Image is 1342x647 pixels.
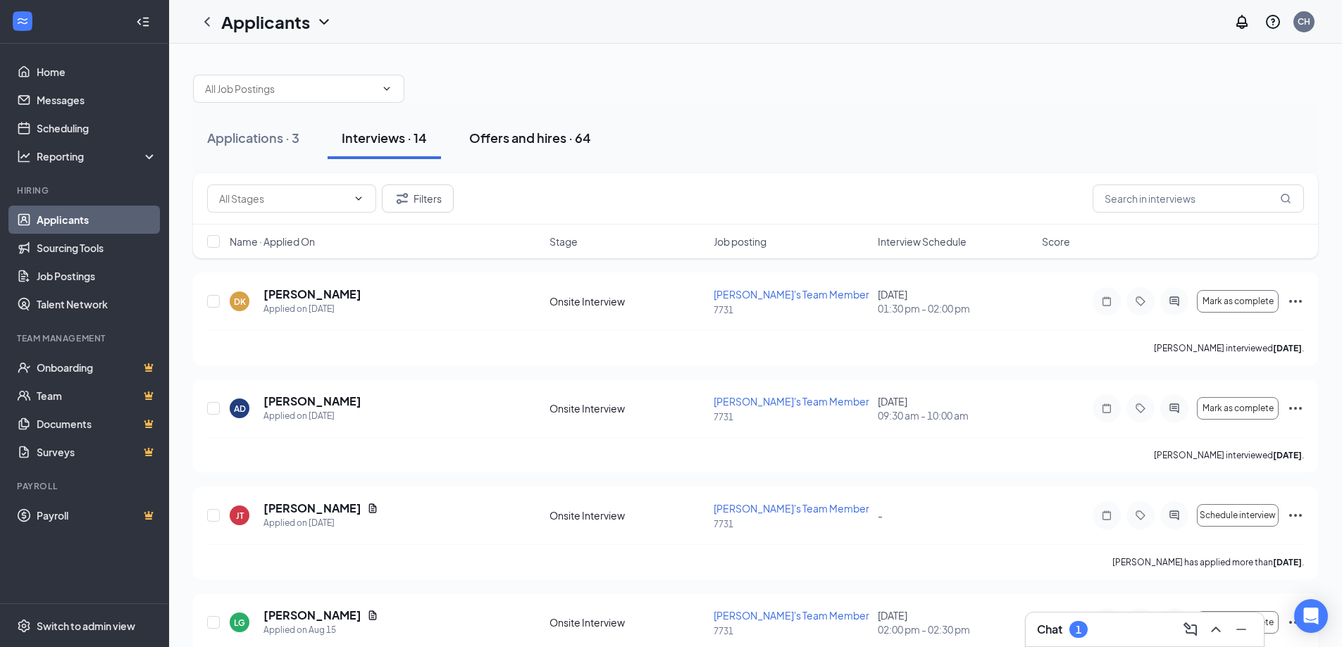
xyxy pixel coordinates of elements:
svg: Note [1098,403,1115,414]
svg: Tag [1132,510,1149,521]
svg: ChevronDown [353,193,364,204]
svg: Filter [394,190,411,207]
div: Applied on [DATE] [263,409,361,423]
svg: ChevronUp [1207,621,1224,638]
svg: Ellipses [1287,507,1304,524]
h3: Chat [1037,622,1062,637]
span: [PERSON_NAME]'s Team Member [714,609,869,622]
span: Job posting [714,234,766,249]
button: Mark as complete [1197,290,1279,313]
span: 09:30 am - 10:00 am [878,408,1033,422]
input: Search in interviews [1093,184,1304,213]
a: Applicants [37,206,157,234]
svg: Note [1098,296,1115,307]
a: DocumentsCrown [37,410,157,438]
p: [PERSON_NAME] interviewed . [1154,342,1304,354]
p: 7731 [714,625,869,637]
a: OnboardingCrown [37,353,157,382]
button: Filter Filters [382,184,454,213]
h5: [PERSON_NAME] [263,394,361,409]
div: Onsite Interview [549,615,705,629]
div: Applied on [DATE] [263,302,361,316]
span: [PERSON_NAME]'s Team Member [714,395,869,408]
div: [DATE] [878,608,1033,636]
p: [PERSON_NAME] has applied more than . [1112,556,1304,568]
span: Score [1042,234,1070,249]
h5: [PERSON_NAME] [263,608,361,623]
div: Interviews · 14 [342,129,427,146]
svg: MagnifyingGlass [1280,193,1291,204]
div: JT [236,510,244,522]
span: Name · Applied On [230,234,315,249]
h5: [PERSON_NAME] [263,287,361,302]
div: DK [234,296,246,308]
svg: Minimize [1233,621,1250,638]
div: AD [234,403,246,415]
svg: WorkstreamLogo [15,14,30,28]
svg: QuestionInfo [1265,13,1281,30]
div: Onsite Interview [549,294,705,308]
svg: ChevronDown [381,83,392,94]
svg: Note [1098,510,1115,521]
span: Stage [549,234,578,249]
input: All Job Postings [205,81,375,96]
svg: Settings [17,619,31,633]
div: Reporting [37,149,158,163]
div: Onsite Interview [549,401,705,415]
div: Hiring [17,184,154,196]
p: 7731 [714,304,869,316]
svg: Document [367,503,378,514]
button: ChevronUp [1205,618,1227,641]
a: Job Postings [37,262,157,290]
div: Switch to admin view [37,619,135,633]
svg: Ellipses [1287,400,1304,417]
button: Mark as complete [1197,397,1279,420]
div: Applications · 3 [207,129,299,146]
svg: ComposeMessage [1182,621,1199,638]
b: [DATE] [1273,450,1302,460]
span: [PERSON_NAME]'s Team Member [714,502,869,515]
a: Sourcing Tools [37,234,157,262]
div: Offers and hires · 64 [469,129,591,146]
div: CH [1298,15,1310,27]
button: Schedule interview [1197,504,1279,527]
button: Minimize [1230,618,1253,641]
button: Mark as complete [1197,611,1279,634]
div: Team Management [17,332,154,344]
svg: Analysis [17,149,31,163]
span: Mark as complete [1203,296,1274,306]
svg: Notifications [1234,13,1250,30]
svg: ChevronLeft [199,13,216,30]
svg: ActiveChat [1166,510,1183,521]
span: Interview Schedule [878,234,967,249]
a: PayrollCrown [37,501,157,529]
svg: ChevronDown [316,13,333,30]
svg: Tag [1132,403,1149,414]
div: Onsite Interview [549,508,705,522]
div: Payroll [17,480,154,492]
h5: [PERSON_NAME] [263,501,361,516]
input: All Stages [219,191,347,206]
svg: Ellipses [1287,614,1304,631]
button: ComposeMessage [1179,618,1202,641]
div: LG [234,617,245,629]
div: Open Intercom Messenger [1294,599,1328,633]
div: Applied on [DATE] [263,516,378,530]
svg: Document [367,610,378,621]
a: Talent Network [37,290,157,318]
span: [PERSON_NAME]'s Team Member [714,288,869,301]
b: [DATE] [1273,557,1302,567]
div: 1 [1076,624,1081,636]
b: [DATE] [1273,343,1302,353]
svg: ActiveChat [1166,403,1183,414]
span: 02:00 pm - 02:30 pm [878,622,1033,636]
div: [DATE] [878,394,1033,422]
span: Mark as complete [1203,403,1274,413]
svg: Collapse [136,15,150,29]
a: TeamCrown [37,382,157,410]
a: Scheduling [37,114,157,142]
p: [PERSON_NAME] interviewed . [1154,449,1304,461]
a: Home [37,58,157,86]
span: - [878,509,883,522]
